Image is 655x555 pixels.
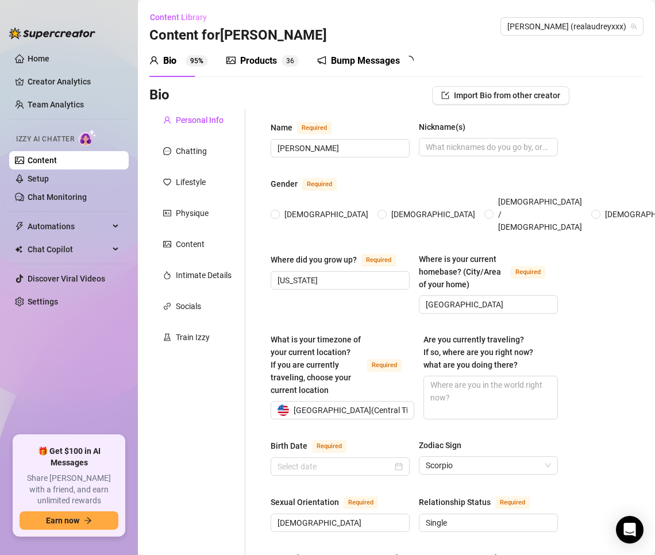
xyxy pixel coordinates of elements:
[149,26,327,45] h3: Content for [PERSON_NAME]
[271,495,391,509] label: Sexual Orientation
[176,331,210,344] div: Train Izzy
[423,335,533,369] span: Are you currently traveling? If so, where are you right now? what are you doing there?
[426,457,551,474] span: Scorpio
[163,54,176,68] div: Bio
[163,333,171,341] span: experiment
[176,207,209,219] div: Physique
[163,116,171,124] span: user
[28,54,49,63] a: Home
[28,274,105,283] a: Discover Viral Videos
[432,86,569,105] button: Import Bio from other creator
[176,300,201,313] div: Socials
[9,28,95,39] img: logo-BBDzfeDw.svg
[20,446,118,468] span: 🎁 Get $100 in AI Messages
[20,473,118,507] span: Share [PERSON_NAME] with a friend, and earn unlimited rewards
[419,253,506,291] div: Where is your current homebase? (City/Area of your home)
[294,402,422,419] span: [GEOGRAPHIC_DATA] ( Central Time )
[344,496,378,509] span: Required
[387,208,480,221] span: [DEMOGRAPHIC_DATA]
[494,195,587,233] span: [DEMOGRAPHIC_DATA] / [DEMOGRAPHIC_DATA]
[419,253,558,291] label: Where is your current homebase? (City/Area of your home)
[507,18,637,35] span: Audrey (realaudreyxxx)
[290,57,294,65] span: 6
[441,91,449,99] span: import
[495,496,530,509] span: Required
[240,54,277,68] div: Products
[426,141,549,153] input: Nickname(s)
[163,302,171,310] span: link
[163,178,171,186] span: heart
[150,13,207,22] span: Content Library
[361,254,396,267] span: Required
[331,54,400,68] div: Bump Messages
[278,404,289,416] img: us
[176,176,206,188] div: Lifestyle
[404,56,414,65] span: loading
[271,178,298,190] div: Gender
[163,209,171,217] span: idcard
[367,359,402,372] span: Required
[149,56,159,65] span: user
[317,56,326,65] span: notification
[419,121,465,133] div: Nickname(s)
[271,335,361,395] span: What is your timezone of your current location? If you are currently traveling, choose your curre...
[271,121,292,134] div: Name
[419,439,469,452] label: Zodiac Sign
[271,496,339,508] div: Sexual Orientation
[419,495,542,509] label: Relationship Status
[278,460,392,473] input: Birth Date
[271,177,349,191] label: Gender
[28,174,49,183] a: Setup
[312,440,346,453] span: Required
[176,145,207,157] div: Chatting
[280,208,373,221] span: [DEMOGRAPHIC_DATA]
[286,57,290,65] span: 3
[176,238,205,250] div: Content
[46,516,79,525] span: Earn now
[28,192,87,202] a: Chat Monitoring
[20,511,118,530] button: Earn nowarrow-right
[426,298,549,311] input: Where is your current homebase? (City/Area of your home)
[271,253,409,267] label: Where did you grow up?
[16,134,74,145] span: Izzy AI Chatter
[176,114,224,126] div: Personal Info
[278,517,400,529] input: Sexual Orientation
[616,516,644,544] div: Open Intercom Messenger
[630,23,637,30] span: team
[163,240,171,248] span: picture
[419,439,461,452] div: Zodiac Sign
[419,121,473,133] label: Nickname(s)
[28,297,58,306] a: Settings
[28,156,57,165] a: Content
[28,217,109,236] span: Automations
[282,55,299,67] sup: 36
[271,440,307,452] div: Birth Date
[226,56,236,65] span: picture
[426,517,549,529] input: Relationship Status
[79,129,97,146] img: AI Chatter
[149,8,216,26] button: Content Library
[271,439,359,453] label: Birth Date
[186,55,208,67] sup: 95%
[302,178,337,191] span: Required
[84,517,92,525] span: arrow-right
[163,271,171,279] span: fire
[28,72,120,91] a: Creator Analytics
[15,245,22,253] img: Chat Copilot
[176,269,232,282] div: Intimate Details
[271,121,344,134] label: Name
[278,142,400,155] input: Name
[271,253,357,266] div: Where did you grow up?
[511,266,545,279] span: Required
[419,496,491,508] div: Relationship Status
[454,91,560,100] span: Import Bio from other creator
[278,274,400,287] input: Where did you grow up?
[163,147,171,155] span: message
[15,222,24,231] span: thunderbolt
[149,86,169,105] h3: Bio
[28,100,84,109] a: Team Analytics
[28,240,109,259] span: Chat Copilot
[297,122,332,134] span: Required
